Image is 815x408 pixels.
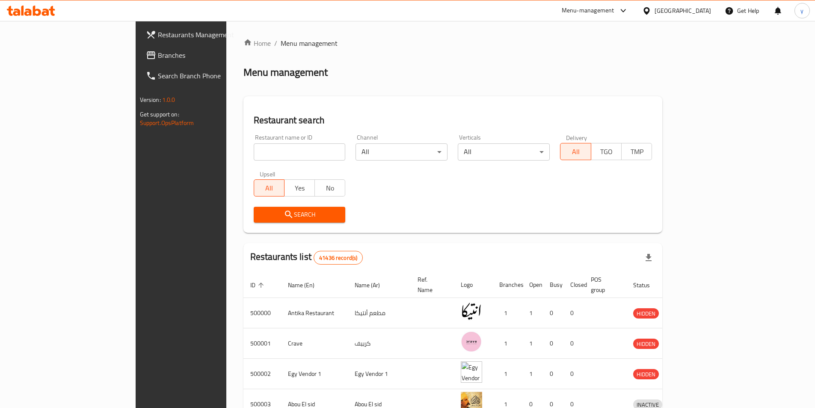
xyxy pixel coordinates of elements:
[633,339,659,349] div: HIDDEN
[139,24,272,45] a: Restaurants Management
[281,38,338,48] span: Menu management
[564,146,587,158] span: All
[260,171,276,177] label: Upsell
[314,251,363,265] div: Total records count
[638,247,659,268] div: Export file
[454,272,492,298] th: Logo
[355,280,391,290] span: Name (Ar)
[140,117,194,128] a: Support.OpsPlatform
[318,182,342,194] span: No
[348,328,411,359] td: كرييف
[314,254,362,262] span: 41436 record(s)
[258,182,281,194] span: All
[250,250,363,265] h2: Restaurants list
[566,134,587,140] label: Delivery
[254,114,652,127] h2: Restaurant search
[563,328,584,359] td: 0
[800,6,803,15] span: y
[140,109,179,120] span: Get support on:
[633,280,661,290] span: Status
[595,146,618,158] span: TGO
[274,38,277,48] li: /
[633,339,659,349] span: HIDDEN
[158,71,265,81] span: Search Branch Phone
[348,359,411,389] td: Egy Vendor 1
[461,301,482,322] img: Antika Restaurant
[560,143,591,160] button: All
[461,361,482,383] img: Egy Vendor 1
[522,359,543,389] td: 1
[563,298,584,328] td: 0
[254,143,346,161] input: Search for restaurant name or ID..
[492,359,522,389] td: 1
[633,309,659,319] span: HIDDEN
[162,94,175,105] span: 1.0.0
[250,280,267,290] span: ID
[522,298,543,328] td: 1
[254,207,346,223] button: Search
[522,328,543,359] td: 1
[492,328,522,359] td: 1
[492,298,522,328] td: 1
[139,66,272,86] a: Search Branch Phone
[281,298,348,328] td: Antika Restaurant
[543,359,563,389] td: 0
[633,369,659,379] span: HIDDEN
[625,146,649,158] span: TMP
[621,143,652,160] button: TMP
[254,179,285,197] button: All
[591,274,616,295] span: POS group
[543,298,563,328] td: 0
[281,359,348,389] td: Egy Vendor 1
[562,6,614,16] div: Menu-management
[314,179,345,197] button: No
[655,6,711,15] div: [GEOGRAPHIC_DATA]
[243,66,328,79] h2: Menu management
[522,272,543,298] th: Open
[158,30,265,40] span: Restaurants Management
[543,328,563,359] td: 0
[492,272,522,298] th: Branches
[461,331,482,352] img: Crave
[158,50,265,60] span: Branches
[284,179,315,197] button: Yes
[563,359,584,389] td: 0
[563,272,584,298] th: Closed
[261,209,339,220] span: Search
[281,328,348,359] td: Crave
[458,143,550,161] div: All
[140,94,161,105] span: Version:
[243,38,663,48] nav: breadcrumb
[418,274,444,295] span: Ref. Name
[288,280,326,290] span: Name (En)
[356,143,448,161] div: All
[543,272,563,298] th: Busy
[288,182,311,194] span: Yes
[348,298,411,328] td: مطعم أنتيكا
[139,45,272,66] a: Branches
[591,143,622,160] button: TGO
